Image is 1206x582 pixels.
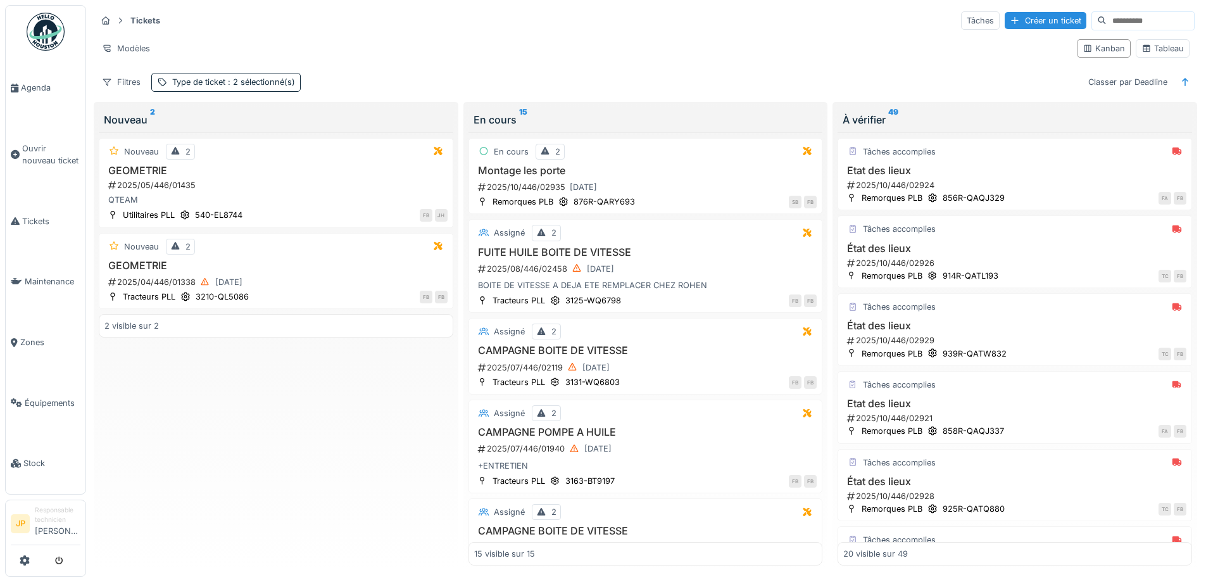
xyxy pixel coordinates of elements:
span: Ouvrir nouveau ticket [22,142,80,167]
h3: État des lieux [843,243,1186,255]
div: FB [1174,192,1186,205]
a: Tickets [6,191,85,252]
div: Tracteurs PLL [493,376,545,388]
div: Tracteurs PLL [493,294,545,307]
div: FB [1174,270,1186,282]
div: Nouveau [124,241,159,253]
div: 3210-QL5086 [196,291,249,303]
div: FB [789,294,801,307]
div: FB [420,291,432,303]
div: 20 visible sur 49 [843,547,908,559]
div: JH [435,209,448,222]
h3: Montage les porte [474,165,817,177]
span: Tickets [22,215,80,227]
div: Tâches accomplies [863,534,936,546]
div: 15 visible sur 15 [474,547,535,559]
h3: CAMPAGNE POMPE A HUILE [474,426,817,438]
sup: 2 [150,112,155,127]
a: JP Responsable technicien[PERSON_NAME] [11,505,80,545]
a: Maintenance [6,251,85,312]
div: SB [789,196,801,208]
div: Tracteurs PLL [123,291,175,303]
div: Assigné [494,407,525,419]
div: QTEAM [104,194,448,206]
div: FB [804,376,817,389]
div: Tâches accomplies [863,379,936,391]
div: Assigné [494,506,525,518]
div: Assigné [494,227,525,239]
div: FA [1159,192,1171,205]
h3: État des lieux [843,320,1186,332]
div: TC [1159,503,1171,516]
div: Nouveau [104,112,448,127]
span: Équipements [25,397,80,409]
div: Modèles [96,39,156,58]
div: Tâches accomplies [863,457,936,469]
div: [DATE] [587,263,614,275]
div: [DATE] [584,443,612,455]
div: Utilitaires PLL [123,209,175,221]
div: 540-EL8744 [195,209,242,221]
div: 2025/06/446/01650 [477,540,817,555]
div: FA [1159,425,1171,438]
div: 914R-QATL193 [943,270,998,282]
div: Type de ticket [172,76,295,88]
div: 856R-QAQJ329 [943,192,1005,204]
span: Zones [20,336,80,348]
a: Équipements [6,373,85,434]
div: 2025/08/446/02458 [477,261,817,277]
div: Remorques PLB [862,425,922,437]
h3: Etat des lieux [843,165,1186,177]
div: Remorques PLB [862,348,922,360]
div: 2 [551,506,556,518]
div: FB [804,475,817,488]
h3: FUITE HUILE BOITE DE VITESSE [474,246,817,258]
div: En cours [474,112,818,127]
div: 858R-QAQJ337 [943,425,1004,437]
sup: 49 [888,112,898,127]
span: : 2 sélectionné(s) [225,77,295,87]
div: FB [804,196,817,208]
div: 2025/05/446/01435 [107,179,448,191]
div: 2 [551,227,556,239]
div: 2 [185,241,191,253]
a: Zones [6,312,85,373]
li: JP [11,514,30,533]
div: 2025/10/446/02929 [846,334,1186,346]
h3: CAMPAGNE BOITE DE VITESSE [474,525,817,537]
div: FB [420,209,432,222]
h3: GEOMETRIE [104,165,448,177]
div: Créer un ticket [1005,12,1086,29]
div: Responsable technicien [35,505,80,525]
div: 2025/10/446/02926 [846,257,1186,269]
div: Filtres [96,73,146,91]
strong: Tickets [125,15,165,27]
div: [DATE] [215,276,242,288]
div: 2025/10/446/02921 [846,412,1186,424]
div: Tracteurs PLL [493,475,545,487]
div: +ENTRETIEN [474,460,817,472]
span: Agenda [21,82,80,94]
div: 3125-WQ6798 [565,294,621,307]
div: TC [1159,348,1171,360]
a: Stock [6,433,85,494]
div: Tableau [1141,42,1184,54]
div: 2025/04/446/01338 [107,274,448,290]
h3: CAMPAGNE BOITE DE VITESSE [474,345,817,357]
sup: 15 [519,112,527,127]
div: 2025/07/446/02119 [477,360,817,376]
li: [PERSON_NAME] [35,505,80,542]
div: En cours [494,146,529,158]
div: FB [1174,503,1186,516]
a: Agenda [6,58,85,118]
div: 3131-WQ6803 [565,376,620,388]
div: 2025/07/446/01940 [477,441,817,457]
div: Assigné [494,326,525,338]
div: Remorques PLB [862,192,922,204]
div: 2 [551,326,556,338]
div: 925R-QATQ880 [943,503,1005,515]
div: À vérifier [843,112,1187,127]
div: FB [789,376,801,389]
div: 2 [555,146,560,158]
div: 2025/10/446/02928 [846,490,1186,502]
